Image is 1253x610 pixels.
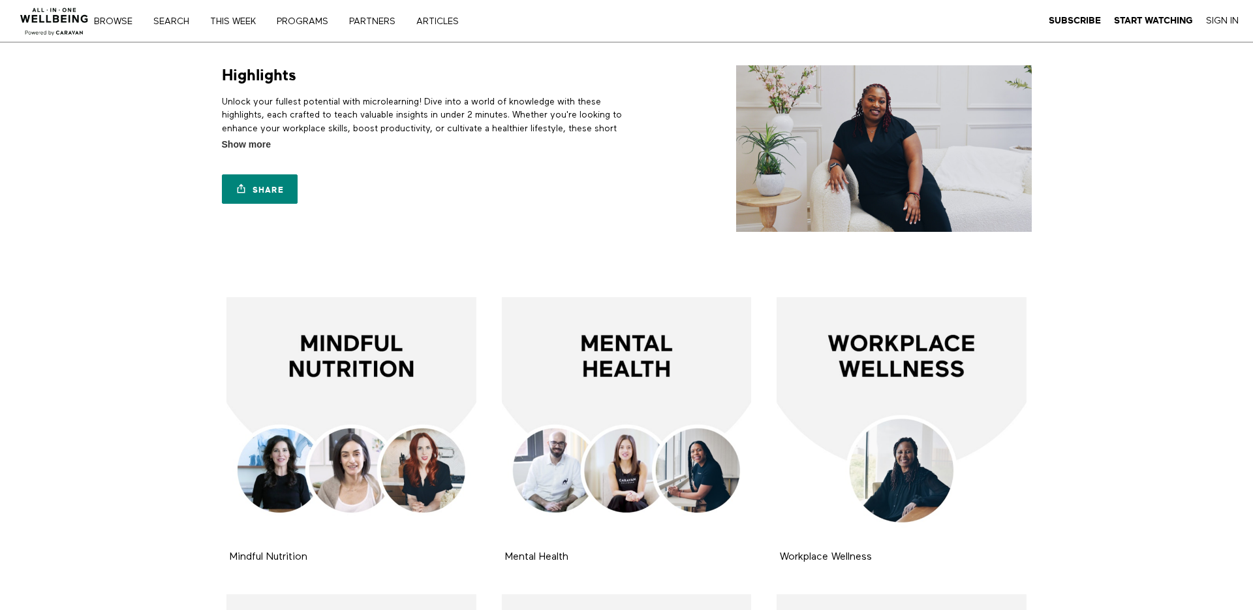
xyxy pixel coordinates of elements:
strong: Mindful Nutrition [230,552,307,562]
a: Browse [89,17,146,26]
a: PROGRAMS [272,17,342,26]
a: Workplace Wellness [780,552,872,562]
a: Mental Health [502,297,752,547]
p: Unlock your fullest potential with microlearning! Dive into a world of knowledge with these highl... [222,95,622,175]
h1: Highlights [222,65,296,86]
a: Search [149,17,203,26]
span: Show more [222,138,271,152]
a: Start Watching [1114,15,1193,27]
a: Subscribe [1049,15,1101,27]
a: Mindful Nutrition [226,297,476,547]
strong: Start Watching [1114,16,1193,25]
a: THIS WEEK [206,17,270,26]
a: Workplace Wellness [777,297,1027,547]
a: ARTICLES [412,17,472,26]
a: Mental Health [505,552,568,562]
nav: Primary [103,14,486,27]
a: PARTNERS [345,17,409,26]
a: Mindful Nutrition [230,552,307,562]
strong: Subscribe [1049,16,1101,25]
strong: Workplace Wellness [780,552,872,562]
strong: Mental Health [505,552,568,562]
a: Sign In [1206,15,1239,27]
a: Share [222,174,298,204]
img: Highlights [736,65,1032,232]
